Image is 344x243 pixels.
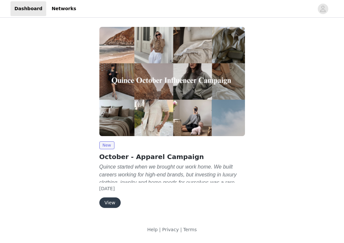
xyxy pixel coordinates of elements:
span: | [180,227,182,232]
span: | [159,227,161,232]
a: View [99,200,121,205]
a: Privacy [162,227,179,232]
a: Help [147,227,158,232]
h2: October - Apparel Campaign [99,152,245,162]
a: Terms [183,227,197,232]
em: Quince started when we brought our work home. We built careers working for high-end brands, but i... [99,164,239,209]
a: Networks [48,1,80,16]
span: New [99,141,114,149]
button: View [99,197,121,208]
a: Dashboard [10,1,46,16]
div: avatar [320,4,326,14]
img: Quince [99,27,245,136]
span: [DATE] [99,186,115,191]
